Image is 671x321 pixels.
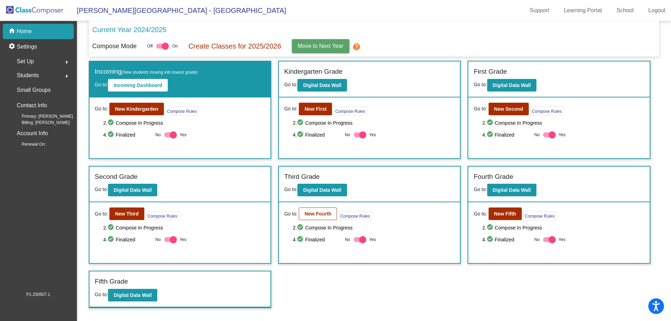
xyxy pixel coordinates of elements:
a: Support [524,5,555,16]
span: Primary: [PERSON_NAME] [10,113,73,119]
span: Go to: [284,210,297,218]
span: Students [17,71,39,80]
b: Incoming Dashboard [114,82,162,88]
b: New First [304,106,326,112]
button: Compose Rules [530,107,563,115]
span: Go to: [474,82,487,87]
span: Go to: [284,105,297,112]
p: Small Groups [17,85,51,95]
span: 2. Compose In Progress [482,119,644,127]
span: 4. Finalized [103,131,152,139]
button: Digital Data Wall [108,289,157,301]
button: Digital Data Wall [487,79,536,92]
a: Learning Portal [558,5,608,16]
span: Go to: [95,187,108,192]
button: Compose Rules [165,107,199,115]
button: Compose Rules [146,211,179,220]
span: 4. Finalized [293,235,341,244]
span: Renewal On: [10,141,46,147]
span: No [156,236,161,243]
b: Digital Data Wall [303,187,341,193]
label: Fourth Grade [474,172,513,182]
span: 4. Finalized [482,235,531,244]
span: No [534,132,540,138]
mat-icon: arrow_right [63,58,71,66]
p: Current Year 2024/2025 [92,24,166,35]
b: New Kindergarden [115,106,158,112]
mat-icon: check_circle [486,235,495,244]
p: Contact Info [17,101,47,110]
mat-icon: settings [8,43,17,51]
button: Compose Rules [338,211,371,220]
span: Go to: [95,292,108,297]
span: 2. Compose In Progress [103,119,265,127]
b: New Fourth [304,211,331,217]
b: Digital Data Wall [493,82,531,88]
mat-icon: check_circle [107,235,116,244]
b: Digital Data Wall [114,292,152,298]
mat-icon: check_circle [297,119,305,127]
span: Go to: [474,187,487,192]
button: Digital Data Wall [297,79,347,92]
mat-icon: check_circle [107,119,116,127]
span: Set Up [17,57,34,66]
button: Digital Data Wall [108,184,157,196]
b: New Second [494,106,523,112]
p: Account Info [17,129,48,138]
button: Compose Rules [523,211,556,220]
span: Yes [369,131,376,139]
span: No [345,236,350,243]
span: Yes [180,131,187,139]
span: Yes [180,235,187,244]
mat-icon: check_circle [107,131,116,139]
span: [PERSON_NAME][GEOGRAPHIC_DATA] - [GEOGRAPHIC_DATA] [70,5,286,16]
span: Off [147,43,153,49]
mat-icon: check_circle [297,224,305,232]
button: New Second [489,103,529,115]
mat-icon: arrow_right [63,72,71,80]
span: 4. Finalized [482,131,531,139]
span: 2. Compose In Progress [293,119,455,127]
mat-icon: check_circle [107,224,116,232]
mat-icon: check_circle [297,235,305,244]
label: Third Grade [284,172,319,182]
button: Digital Data Wall [297,184,347,196]
span: Go to: [284,187,297,192]
span: 2. Compose In Progress [103,224,265,232]
span: Billing: [PERSON_NAME] [10,119,70,126]
span: 4. Finalized [103,235,152,244]
span: Go to: [95,105,108,112]
span: Go to: [95,210,108,218]
button: New Third [109,207,144,220]
b: Digital Data Wall [114,187,152,193]
button: New Fourth [299,207,337,220]
button: Move to Next Year [292,39,349,53]
b: Digital Data Wall [303,82,341,88]
p: Compose Mode [92,42,137,51]
span: Go to: [474,105,487,112]
label: Second Grade [95,172,138,182]
mat-icon: check_circle [486,224,495,232]
a: Logout [643,5,671,16]
button: Digital Data Wall [487,184,536,196]
mat-icon: home [8,27,17,36]
span: Yes [558,235,565,244]
span: Yes [558,131,565,139]
p: Settings [17,43,37,51]
button: New Kindergarden [109,103,164,115]
label: Incoming [95,67,197,77]
span: Move to Next Year [298,43,344,49]
span: 2. Compose In Progress [293,224,455,232]
mat-icon: help [352,43,361,51]
button: New Fifth [489,207,522,220]
b: Digital Data Wall [493,187,531,193]
label: Fifth Grade [95,277,128,287]
p: Create Classes for 2025/2026 [188,41,281,51]
b: New Fifth [494,211,516,217]
a: School [611,5,639,16]
b: New Third [115,211,139,217]
mat-icon: check_circle [486,119,495,127]
span: Yes [369,235,376,244]
label: First Grade [474,67,507,77]
span: 4. Finalized [293,131,341,139]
